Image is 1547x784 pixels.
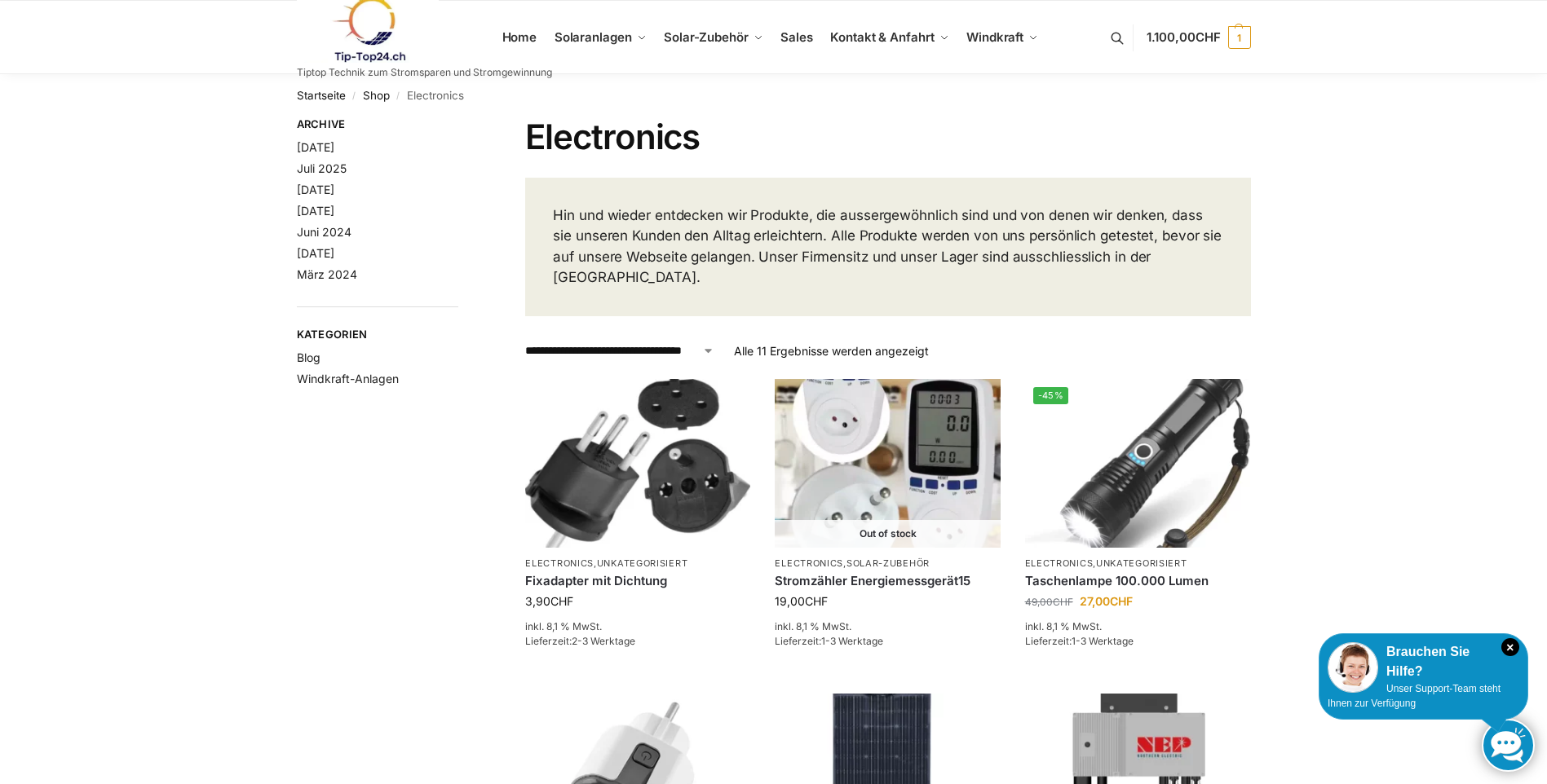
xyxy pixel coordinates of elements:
[805,594,828,608] span: CHF
[1025,379,1250,548] img: Extrem Starke Taschenlampe
[657,1,770,74] a: Solar-Zubehör
[1025,573,1250,589] a: Taschenlampe 100.000 Lumen
[1025,379,1250,548] a: -45%Extrem Starke Taschenlampe
[297,161,347,175] a: Juli 2025
[1228,26,1251,49] span: 1
[1501,638,1519,656] i: Schließen
[775,557,1000,570] p: ,
[525,619,750,634] p: inkl. 8,1 % MwSt.
[960,1,1045,74] a: Windkraft
[297,140,334,154] a: [DATE]
[525,557,594,569] a: Electronics
[1328,642,1378,693] img: Customer service
[525,342,714,359] select: Shop-Reihenfolge
[664,29,749,45] span: Solar-Zubehör
[550,594,573,608] span: CHF
[774,1,820,74] a: Sales
[597,557,688,569] a: Unkategorisiert
[525,635,635,647] span: Lieferzeit:
[297,350,320,364] a: Blog
[297,204,334,218] a: [DATE]
[297,225,351,239] a: Juni 2024
[297,267,357,281] a: März 2024
[346,90,363,103] span: /
[297,89,346,102] a: Startseite
[1147,29,1221,45] span: 1.100,00
[390,90,407,103] span: /
[775,379,1000,548] img: Stromzähler Schweizer Stecker-2
[780,29,813,45] span: Sales
[297,74,1251,117] nav: Breadcrumb
[1328,683,1501,709] span: Unser Support-Team steht Ihnen zur Verfügung
[458,117,468,135] button: Close filters
[775,594,828,608] bdi: 19,00
[297,68,552,77] p: Tiptop Technik zum Stromsparen und Stromgewinnung
[1025,635,1134,647] span: Lieferzeit:
[525,557,750,570] p: ,
[824,1,956,74] a: Kontakt & Anfahrt
[846,557,930,569] a: Solar-Zubehör
[1147,13,1251,62] a: 1.100,00CHF 1
[1196,29,1221,45] span: CHF
[1072,635,1134,647] span: 1-3 Werktage
[775,573,1000,589] a: Stromzähler Energiemessgerät15
[1025,557,1250,570] p: ,
[734,342,929,359] p: Alle 11 Ergebnisse werden angezeigt
[555,29,632,45] span: Solaranlagen
[1328,642,1519,681] div: Brauchen Sie Hilfe?
[525,117,1250,157] h1: Electronics
[297,327,459,343] span: Kategorien
[1053,596,1073,608] span: CHF
[553,205,1222,288] p: Hin und wieder entdecken wir Produkte, die aussergewöhnlich sind und von denen wir denken, dass s...
[775,379,1000,548] a: Out of stock Stromzähler Schweizer Stecker-2
[775,619,1000,634] p: inkl. 8,1 % MwSt.
[821,635,883,647] span: 1-3 Werktage
[775,635,883,647] span: Lieferzeit:
[1080,594,1133,608] bdi: 27,00
[547,1,652,74] a: Solaranlagen
[525,573,750,589] a: Fixadapter mit Dichtung
[572,635,635,647] span: 2-3 Werktage
[1025,619,1250,634] p: inkl. 8,1 % MwSt.
[297,246,334,260] a: [DATE]
[363,89,390,102] a: Shop
[966,29,1023,45] span: Windkraft
[830,29,934,45] span: Kontakt & Anfahrt
[1025,557,1094,569] a: Electronics
[1110,594,1133,608] span: CHF
[775,557,843,569] a: Electronics
[297,372,399,385] a: Windkraft-Anlagen
[525,379,750,548] img: Fixadapter mit Dichtung
[525,594,573,608] bdi: 3,90
[1025,596,1073,608] bdi: 49,00
[297,117,459,133] span: Archive
[1096,557,1187,569] a: Unkategorisiert
[297,183,334,196] a: [DATE]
